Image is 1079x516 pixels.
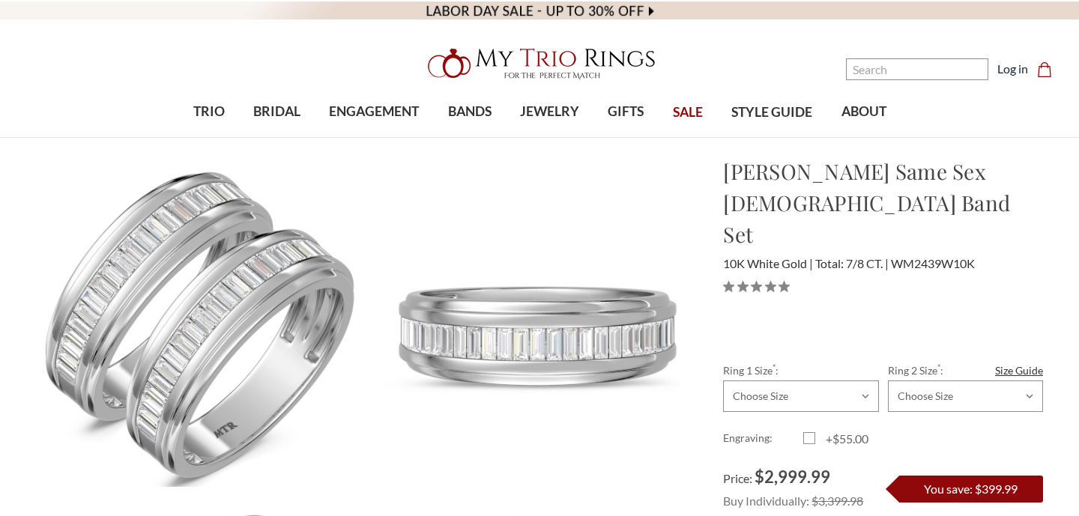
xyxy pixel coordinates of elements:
[178,88,238,136] a: TRIO
[723,471,752,485] span: Price:
[755,467,830,487] span: $2,999.99
[723,494,809,508] span: Buy Individually:
[193,102,225,121] span: TRIO
[269,136,284,138] button: submenu toggle
[995,362,1043,378] a: Size Guide
[433,88,505,136] a: BANDS
[891,256,975,270] span: WM2439W10K
[997,60,1028,78] a: Log in
[1037,60,1061,78] a: Cart with 0 items
[369,157,699,487] img: Photo of Tullio 7/8 ct tw. Lab Grown Diamond Same Sex Mens Band Set 10K White Gold [BT2439WM]
[717,88,826,137] a: STYLE GUIDE
[462,136,477,138] button: submenu toggle
[506,88,593,136] a: JEWELRY
[313,40,767,88] a: My Trio Rings
[731,103,812,122] span: STYLE GUIDE
[723,256,813,270] span: 10K White Gold
[888,362,1043,378] label: Ring 2 Size :
[253,102,300,121] span: BRIDAL
[542,136,557,138] button: submenu toggle
[815,256,889,270] span: Total: 7/8 CT.
[366,136,381,138] button: submenu toggle
[448,102,492,121] span: BANDS
[239,88,315,136] a: BRIDAL
[329,102,419,121] span: ENGAGEMENT
[315,88,433,136] a: ENGAGEMENT
[1037,62,1052,77] svg: cart.cart_preview
[420,40,659,88] img: My Trio Rings
[673,103,703,122] span: SALE
[924,482,1018,496] span: You save: $399.99
[618,136,633,138] button: submenu toggle
[846,58,988,80] input: Search
[608,102,644,121] span: GIFTS
[723,156,1043,250] h1: [PERSON_NAME] Same Sex [DEMOGRAPHIC_DATA] Band Set
[811,494,863,508] span: $3,399.98
[202,136,217,138] button: submenu toggle
[593,88,658,136] a: GIFTS
[520,102,579,121] span: JEWELRY
[803,430,883,448] label: +$55.00
[659,88,717,137] a: SALE
[723,430,803,448] label: Engraving:
[723,362,878,378] label: Ring 1 Size :
[37,157,367,487] img: Photo of Tullio 7/8 ct tw. Lab Grown Diamond Same Sex Mens Band Set 10K White Gold [WM2439W]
